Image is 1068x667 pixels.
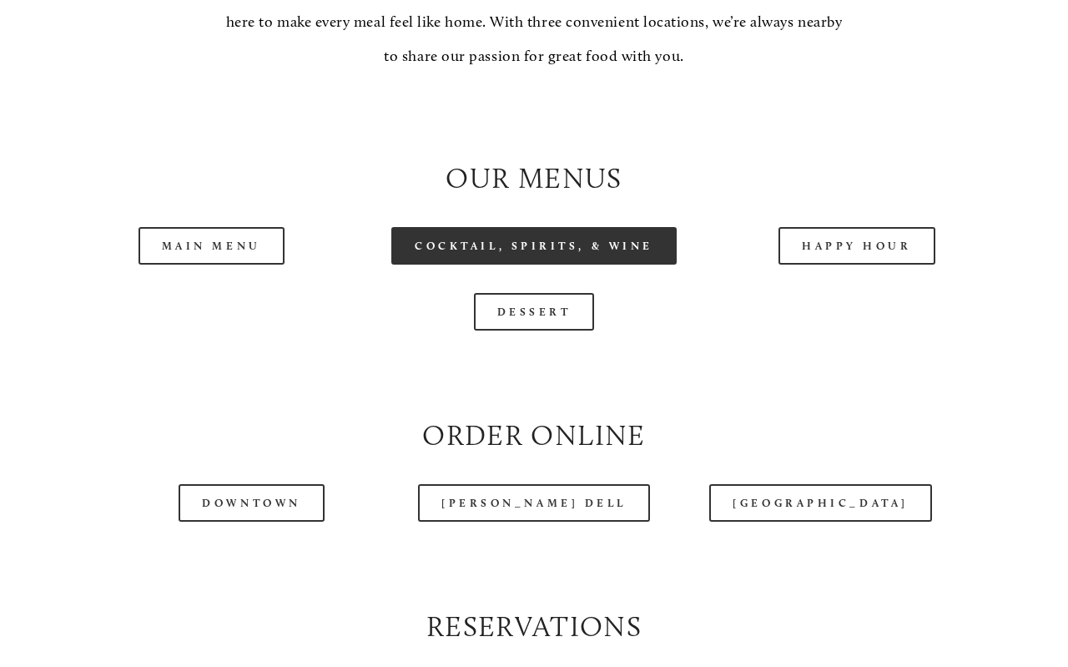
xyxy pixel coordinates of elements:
h2: Order Online [64,416,1004,456]
a: Happy Hour [778,227,935,265]
a: Cocktail, Spirits, & Wine [391,227,677,265]
a: [PERSON_NAME] Dell [418,484,650,522]
h2: Our Menus [64,159,1004,199]
a: Downtown [179,484,324,522]
a: [GEOGRAPHIC_DATA] [709,484,931,522]
a: Main Menu [139,227,285,265]
a: Dessert [474,293,595,331]
h2: Reservations [64,607,1004,647]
